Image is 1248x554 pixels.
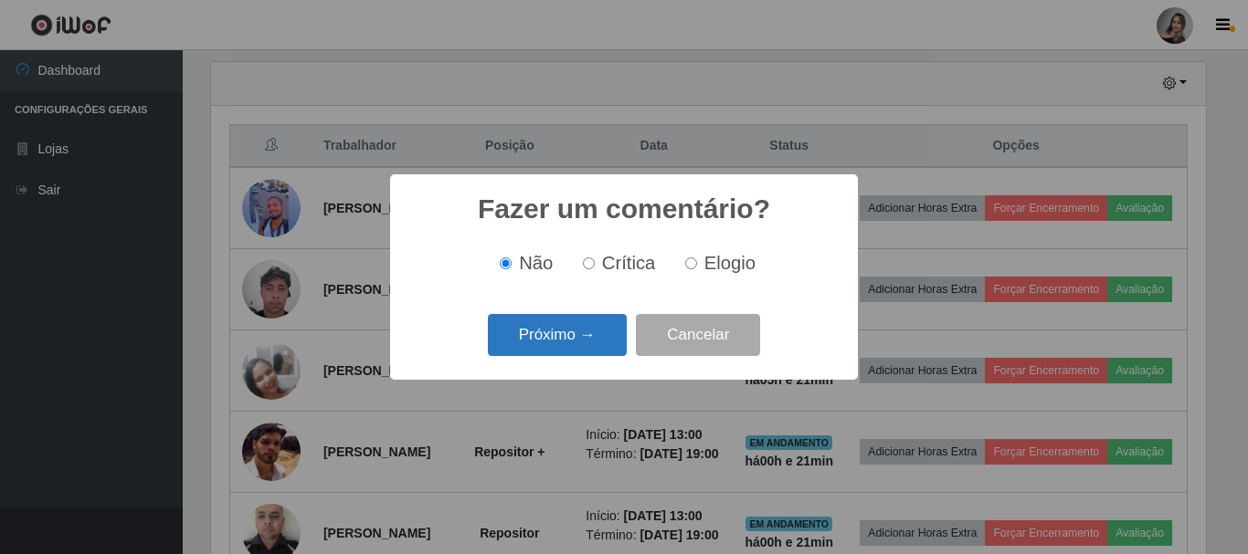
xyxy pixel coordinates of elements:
[488,314,627,357] button: Próximo →
[519,253,553,273] span: Não
[704,253,756,273] span: Elogio
[636,314,760,357] button: Cancelar
[602,253,656,273] span: Crítica
[583,257,595,269] input: Crítica
[500,257,512,269] input: Não
[685,257,697,269] input: Elogio
[478,193,770,225] h2: Fazer um comentário?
